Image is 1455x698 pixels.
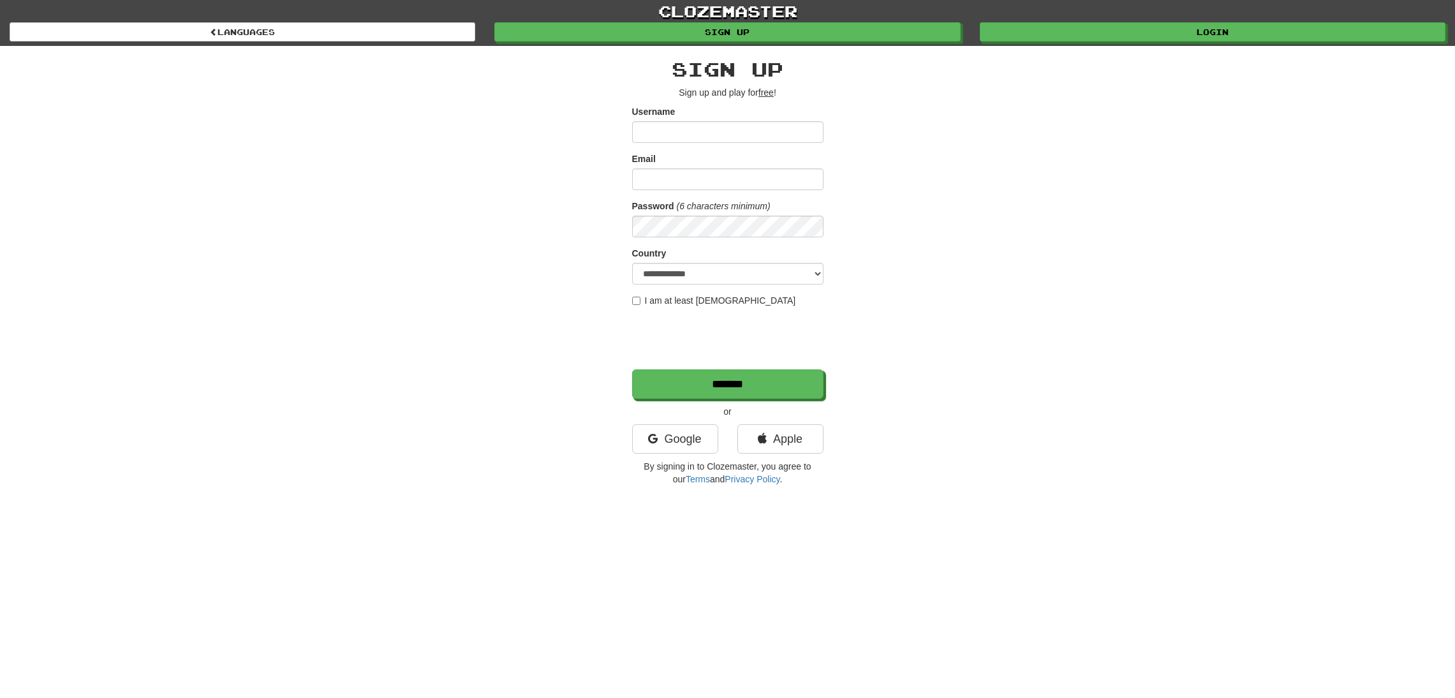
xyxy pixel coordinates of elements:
[632,105,676,118] label: Username
[725,474,779,484] a: Privacy Policy
[632,460,824,486] p: By signing in to Clozemaster, you agree to our and .
[632,297,640,305] input: I am at least [DEMOGRAPHIC_DATA]
[677,201,771,211] em: (6 characters minimum)
[758,87,774,98] u: free
[632,424,718,454] a: Google
[632,294,796,307] label: I am at least [DEMOGRAPHIC_DATA]
[980,22,1445,41] a: Login
[494,22,960,41] a: Sign up
[737,424,824,454] a: Apple
[632,405,824,418] p: or
[686,474,710,484] a: Terms
[10,22,475,41] a: Languages
[632,313,826,363] iframe: reCAPTCHA
[632,200,674,212] label: Password
[632,152,656,165] label: Email
[632,247,667,260] label: Country
[632,59,824,80] h2: Sign up
[632,86,824,99] p: Sign up and play for !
